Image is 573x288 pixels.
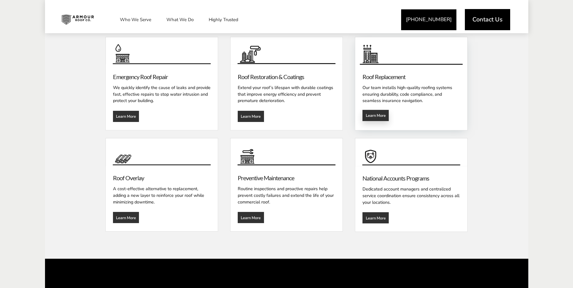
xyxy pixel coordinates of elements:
img: Roof Restoration & Coatings [230,37,343,65]
a: Learn More [113,111,139,122]
a: Learn More [238,212,264,223]
span: Learn More [366,113,386,118]
a: Roof Replacement [355,37,467,65]
div: Dedicated account managers and centralized service coordination ensure consistency across all you... [362,183,460,206]
a: [PHONE_NUMBER] [401,9,456,30]
div: Our team installs high-quality roofing systems ensuring durability, code compliance, and seamless... [362,81,460,104]
span: Contact Us [472,17,503,23]
a: Learn More [362,212,389,223]
img: National Accounts Programs [355,138,467,166]
div: A cost-effective alternative to replacement, adding a new layer to reinforce your roof while mini... [113,182,211,205]
img: Industrial and Commercial Roofing Company | Armour Roof Co. [57,12,98,27]
a: Learn More [113,212,139,223]
div: Extend your roof’s lifespan with durable coatings that improve energy efficiency and prevent prem... [238,81,335,104]
img: Preventive Maintenance [230,138,343,166]
img: Roof Replacement [352,37,470,66]
img: Roof Overlay [106,138,218,166]
span: Learn More [241,114,261,119]
a: Roof Replacement [362,73,405,80]
a: Emergency Roof Repair [113,73,168,80]
div: Routine inspections and proactive repairs help prevent costly failures and extend the life of you... [238,182,335,205]
span: Learn More [116,114,136,119]
span: Learn More [241,215,261,220]
a: Roof Overlay [113,174,144,181]
a: Contact Us [465,9,510,30]
a: What We Do [160,12,200,27]
a: Roof Restoration & Coatings [238,73,304,80]
span: Learn More [366,216,386,220]
a: Who We Serve [114,12,157,27]
a: Preventive Maintenance [238,174,294,181]
div: We quickly identify the cause of leaks and provide fast, effective repairs to stop water intrusio... [113,81,211,104]
a: Highly Trusted [203,12,244,27]
a: Learn More [238,111,264,122]
a: National Accounts Programs [362,174,429,182]
span: Learn More [116,215,136,220]
a: Learn More [362,110,389,121]
img: Emergency Roof Repair [106,37,218,65]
